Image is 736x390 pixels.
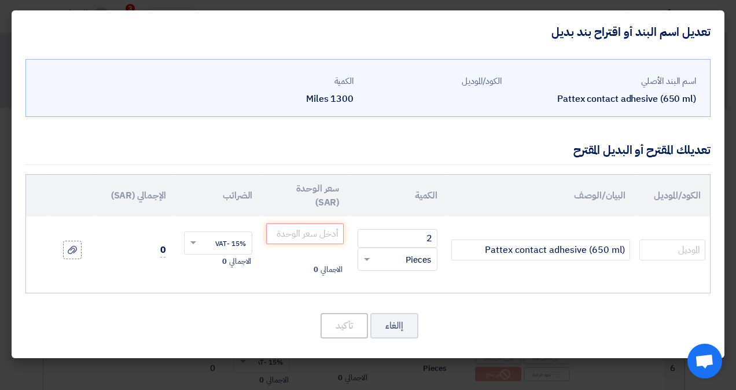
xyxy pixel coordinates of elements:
div: الكمية [215,75,354,88]
span: الاجمالي [321,264,343,275]
div: الكود/الموديل [363,75,502,88]
th: البيان/الوصف [447,175,635,216]
span: 0 [314,264,318,275]
input: RFQ_STEP1.ITEMS.2.AMOUNT_TITLE [358,229,437,248]
div: 1300 Miles [215,92,354,106]
div: Open chat [687,344,722,378]
div: Pattex contact adhesive (650 ml) [511,92,696,106]
span: Pieces [406,253,431,267]
button: إالغاء [370,313,418,339]
input: Add Item Description [451,240,630,260]
span: الاجمالي [229,256,251,267]
input: أدخل سعر الوحدة [266,223,344,244]
span: 0 [222,256,227,267]
button: تأكيد [321,313,368,339]
div: اسم البند الأصلي [511,75,696,88]
th: الإجمالي (SAR) [95,175,175,216]
th: الكود/الموديل [635,175,710,216]
span: 0 [160,243,166,257]
th: الضرائب [175,175,262,216]
div: تعديلك المقترح أو البديل المقترح [573,141,711,159]
input: الموديل [639,240,705,260]
th: الكمية [348,175,447,216]
th: سعر الوحدة (SAR) [262,175,348,216]
ng-select: VAT [184,231,252,255]
h4: تعديل اسم البند أو اقتراح بند بديل [551,24,711,39]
